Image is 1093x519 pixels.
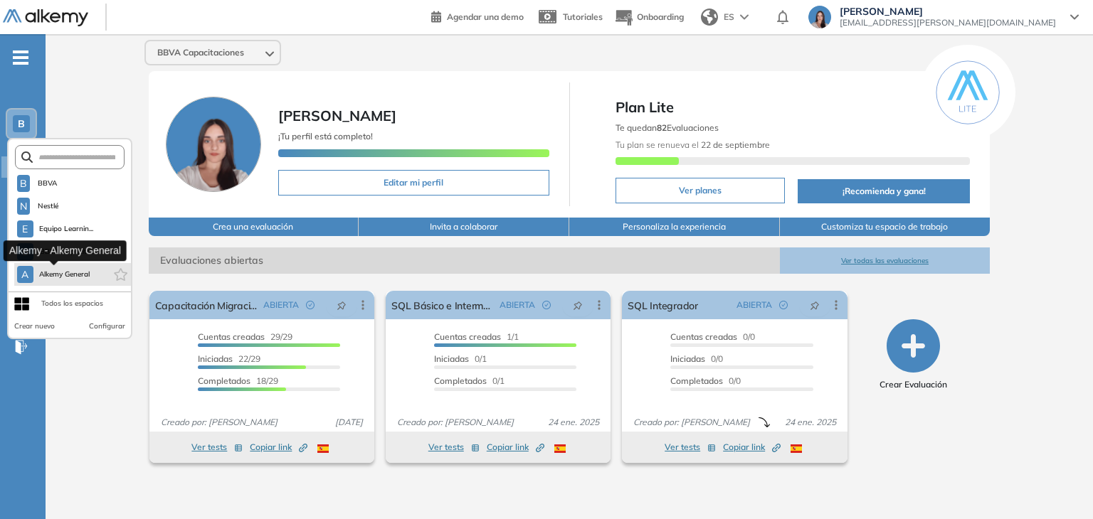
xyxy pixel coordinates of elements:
button: Ver tests [191,439,243,456]
span: 24 ene. 2025 [542,416,605,429]
span: E [22,223,28,235]
span: 0/0 [670,375,741,386]
span: Copiar link [487,441,544,454]
button: Configurar [89,321,125,332]
span: Creado por: [PERSON_NAME] [391,416,519,429]
button: Copiar link [723,439,781,456]
span: check-circle [542,301,551,309]
span: Copiar link [723,441,781,454]
span: Nestlé [36,200,60,212]
span: B [20,178,27,189]
div: Widget de chat [838,355,1093,519]
span: Completados [434,375,487,386]
span: N [20,200,27,212]
span: Cuentas creadas [198,331,265,342]
button: Ver tests [428,439,480,456]
span: Plan Lite [616,97,971,118]
span: ABIERTA [736,299,772,311]
span: ABIERTA [263,299,299,311]
span: [EMAIL_ADDRESS][PERSON_NAME][DOMAIN_NAME] [840,17,1056,28]
span: 0/1 [434,353,487,364]
span: Completados [198,375,250,386]
button: Personaliza la experiencia [569,218,780,236]
b: 22 de septiembre [699,139,770,150]
b: 82 [657,122,667,133]
iframe: Chat Widget [838,355,1093,519]
span: Iniciadas [670,353,705,364]
span: Agendar una demo [447,11,524,22]
a: SQL Integrador [628,291,697,319]
span: 0/1 [434,375,505,386]
button: pushpin [326,294,357,316]
button: Onboarding [614,2,684,33]
img: arrow [740,14,749,20]
img: ESP [554,444,566,453]
a: SQL Básico e Intermedio [391,291,494,319]
span: pushpin [810,299,820,311]
span: [DATE] [329,416,369,429]
img: Logo [3,9,88,27]
span: B [18,118,25,129]
img: world [701,9,718,26]
span: check-circle [779,301,788,309]
span: Te quedan Evaluaciones [616,122,719,133]
button: Copiar link [487,439,544,456]
span: 0/0 [670,353,723,364]
span: 0/0 [670,331,755,342]
span: A [21,269,28,280]
span: ABIERTA [500,299,535,311]
span: Iniciadas [198,353,233,364]
button: Crear Evaluación [880,319,947,391]
img: ESP [791,444,802,453]
img: ESP [317,444,329,453]
span: Creado por: [PERSON_NAME] [155,416,283,429]
span: pushpin [573,299,583,311]
button: ¡Recomienda y gana! [798,179,970,203]
span: BBVA Capacitaciones [157,47,244,58]
span: 18/29 [198,375,278,386]
span: Completados [670,375,723,386]
div: Alkemy - Alkemy General [4,240,127,261]
button: Ver todas las evaluaciones [780,247,991,274]
button: Crea una evaluación [149,218,359,236]
span: Equipo Learnin... [39,223,94,235]
a: Agendar una demo [431,7,524,24]
span: [PERSON_NAME] [278,107,396,124]
button: Crear nuevo [14,321,55,332]
span: pushpin [337,299,347,311]
button: Copiar link [250,439,307,456]
div: Todos los espacios [41,298,103,309]
button: Invita a colaborar [359,218,569,236]
span: Iniciadas [434,353,469,364]
button: Ver tests [665,439,716,456]
span: Cuentas creadas [434,331,501,342]
span: [PERSON_NAME] [840,6,1056,17]
span: 22/29 [198,353,260,364]
span: 1/1 [434,331,519,342]
span: check-circle [306,301,315,309]
span: BBVA [36,178,59,189]
button: Editar mi perfil [278,170,549,196]
span: Copiar link [250,441,307,454]
a: Capacitación Migración de SAS a Teradata | 3ra Cam [155,291,258,319]
button: Customiza tu espacio de trabajo [780,218,991,236]
span: 24 ene. 2025 [779,416,842,429]
button: pushpin [799,294,830,316]
button: Ver planes [616,178,786,203]
span: Alkemy General [39,269,90,280]
span: Evaluaciones abiertas [149,247,780,274]
span: ¡Tu perfil está completo! [278,131,373,141]
span: Tu plan se renueva el [616,139,770,150]
img: Foto de perfil [166,97,261,192]
span: Onboarding [637,11,684,22]
span: 29/29 [198,331,292,342]
i: - [13,56,28,59]
span: Cuentas creadas [670,331,737,342]
button: pushpin [562,294,593,316]
span: ES [724,11,734,23]
span: Tutoriales [563,11,603,22]
span: Creado por: [PERSON_NAME] [628,416,756,429]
